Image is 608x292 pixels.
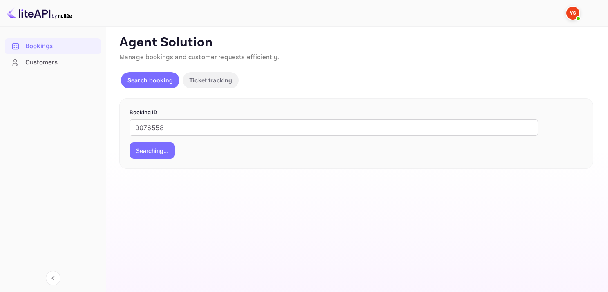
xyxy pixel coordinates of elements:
p: Ticket tracking [189,76,232,84]
a: Bookings [5,38,101,53]
div: Bookings [5,38,101,54]
button: Collapse navigation [46,271,60,285]
p: Agent Solution [119,35,593,51]
div: Bookings [25,42,97,51]
p: Booking ID [130,108,583,117]
a: Customers [5,55,101,70]
input: Enter Booking ID (e.g., 63782194) [130,119,538,136]
img: LiteAPI logo [7,7,72,20]
span: Manage bookings and customer requests efficiently. [119,53,279,62]
div: Customers [5,55,101,71]
button: Searching... [130,142,175,159]
p: Search booking [127,76,173,84]
div: Customers [25,58,97,67]
img: Yandex Support [566,7,579,20]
